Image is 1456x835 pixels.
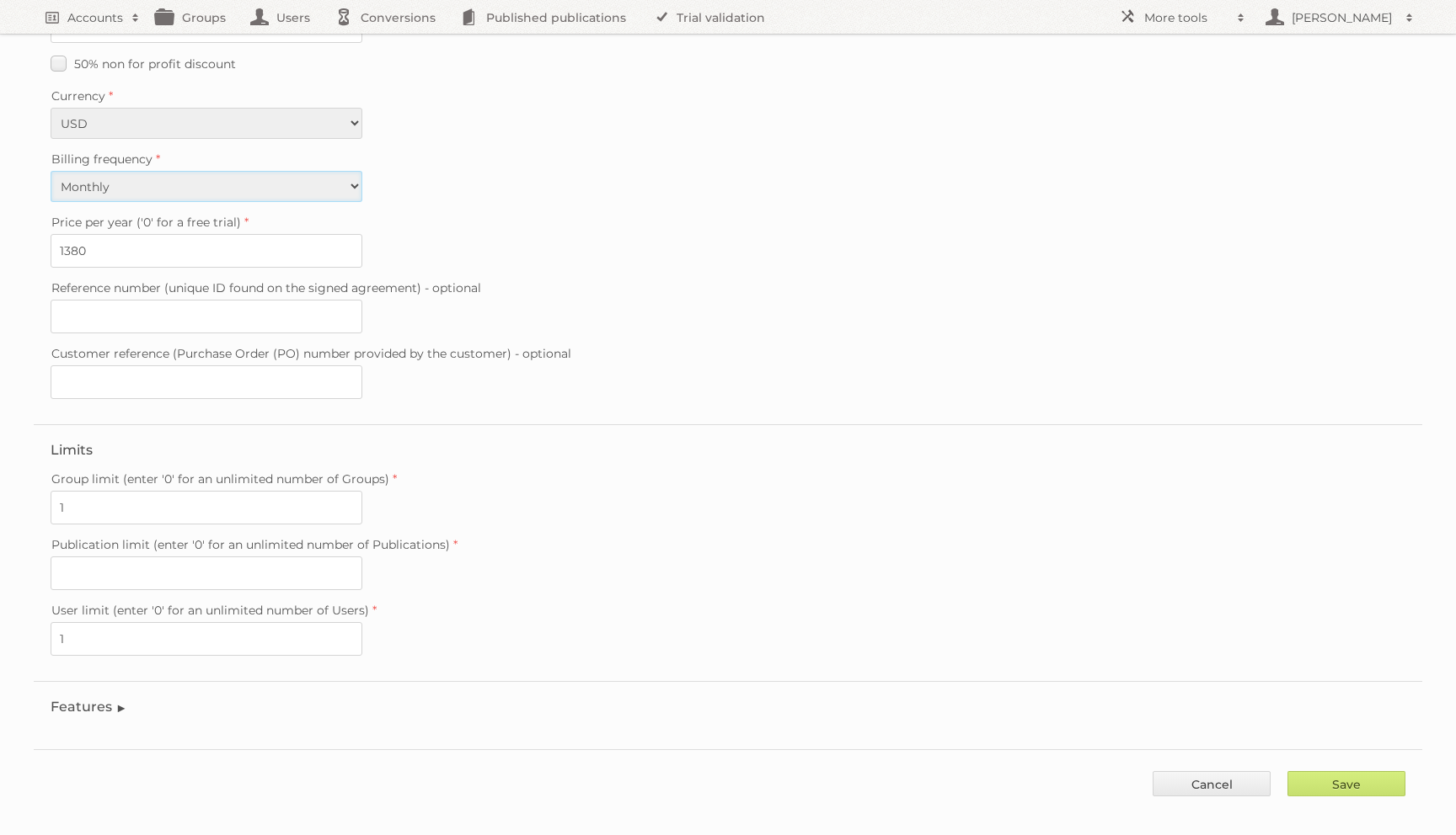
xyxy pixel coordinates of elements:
span: 50% non for profit discount [74,56,236,72]
input: Save [1287,771,1405,796]
span: User limit (enter '0' for an unlimited number of Users) [51,603,369,618]
a: Cancel [1153,771,1271,796]
span: Customer reference (Purchase Order (PO) number provided by the customer) - optional [51,346,571,361]
h2: More tools [1144,9,1228,26]
span: Publication limit (enter '0' for an unlimited number of Publications) [51,537,450,552]
span: Currency [51,88,105,104]
legend: Limits [51,442,93,458]
legend: Features [51,699,127,715]
h2: [PERSON_NAME] [1287,9,1397,26]
span: Reference number (unique ID found on the signed agreement) - optional [51,280,481,295]
span: Billing frequency [51,152,153,167]
h2: Accounts [67,9,123,26]
span: Group limit (enter '0' for an unlimited number of Groups) [51,471,389,487]
span: Price per year ('0' for a free trial) [51,215,241,230]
